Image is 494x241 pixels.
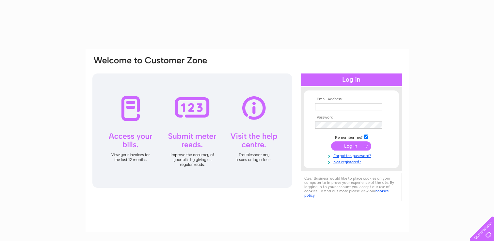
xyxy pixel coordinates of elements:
a: Not registered? [315,158,389,165]
a: cookies policy [304,189,389,198]
th: Password: [313,115,389,120]
a: Forgotten password? [315,152,389,158]
th: Email Address: [313,97,389,102]
td: Remember me? [313,134,389,140]
input: Submit [331,141,371,151]
div: Clear Business would like to place cookies on your computer to improve your experience of the sit... [301,173,402,201]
